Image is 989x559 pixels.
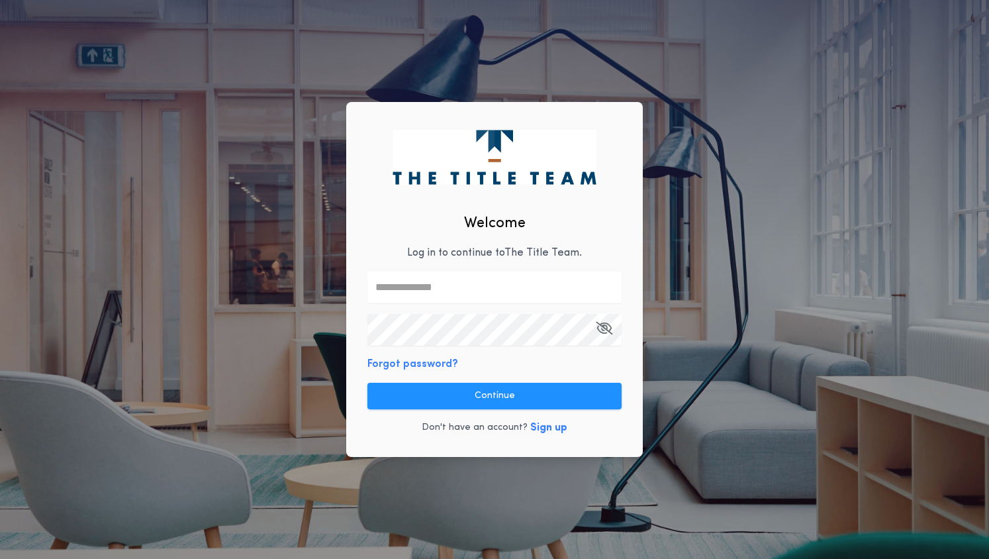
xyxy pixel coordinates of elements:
[407,245,582,261] p: Log in to continue to The Title Team .
[367,356,458,372] button: Forgot password?
[464,213,526,234] h2: Welcome
[422,421,528,434] p: Don't have an account?
[367,383,622,409] button: Continue
[393,130,596,184] img: logo
[530,420,567,436] button: Sign up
